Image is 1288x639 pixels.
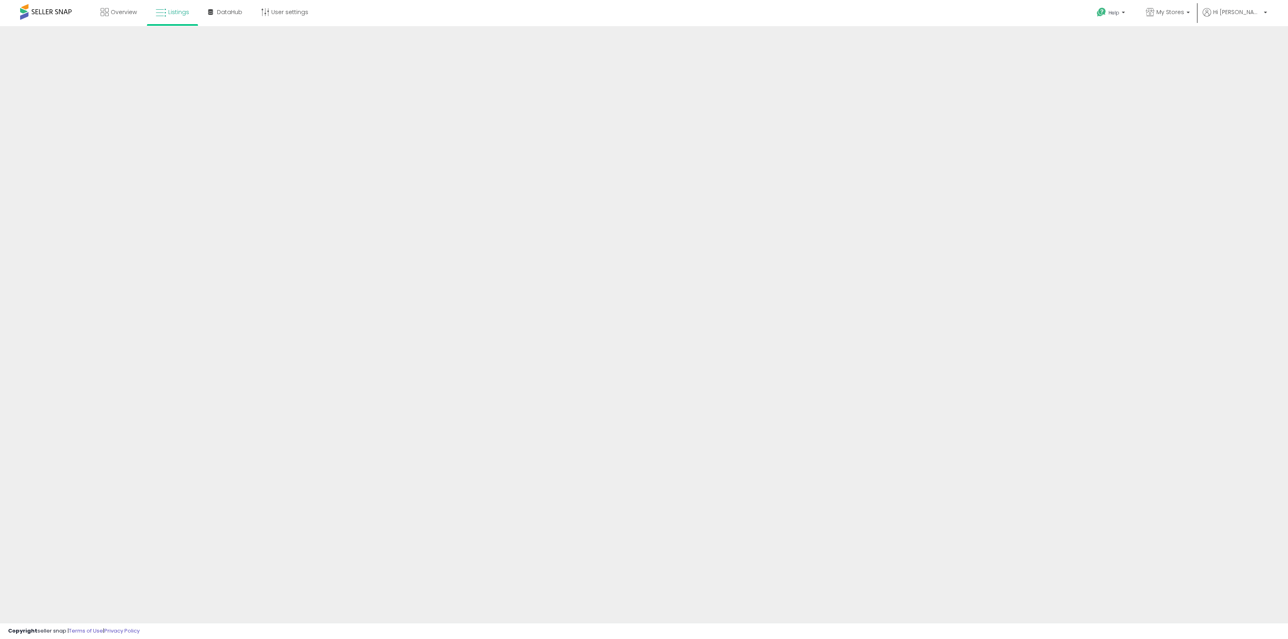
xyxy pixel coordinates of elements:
[1156,8,1184,16] span: My Stores
[168,8,189,16] span: Listings
[1090,1,1133,26] a: Help
[1213,8,1261,16] span: Hi [PERSON_NAME]
[1203,8,1267,26] a: Hi [PERSON_NAME]
[1108,9,1119,16] span: Help
[1096,7,1106,17] i: Get Help
[217,8,242,16] span: DataHub
[111,8,137,16] span: Overview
